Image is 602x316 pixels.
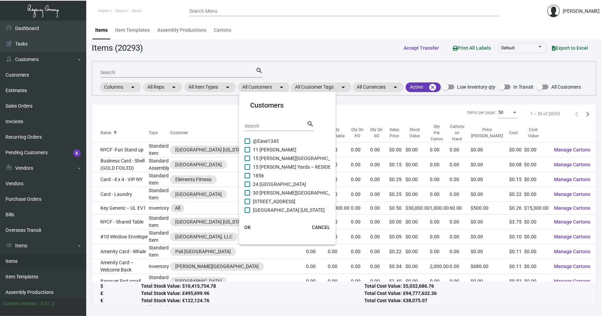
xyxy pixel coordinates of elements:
span: 24 [GEOGRAPHIC_DATA] [253,180,306,188]
span: [GEOGRAPHIC_DATA] [US_STATE] [253,206,325,214]
button: CANCEL [306,221,336,234]
span: 1856 [253,171,264,180]
div: Current version: [3,300,38,307]
span: 15 [PERSON_NAME][GEOGRAPHIC_DATA] – RESIDENCES [253,154,376,162]
span: 15 [PERSON_NAME] Yards – RESIDENCES - Inactive [253,163,363,171]
span: @Ease1345 [253,137,279,145]
mat-card-title: Customers [250,100,325,110]
span: OK [244,225,251,230]
span: 11 [PERSON_NAME] [253,146,296,154]
button: OK [236,221,258,234]
div: 0.51.2 [41,300,55,307]
span: [STREET_ADDRESS] [253,197,295,206]
span: CANCEL [312,225,330,230]
mat-icon: search [307,120,314,128]
span: 30 [PERSON_NAME][GEOGRAPHIC_DATA] - Residences [253,189,371,197]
